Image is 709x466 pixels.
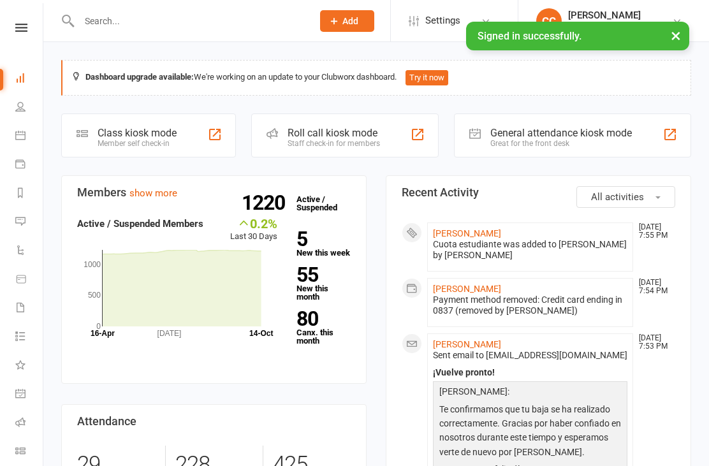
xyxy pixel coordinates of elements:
a: 5New this week [296,229,351,257]
strong: 80 [296,309,346,328]
div: Payment method removed: Credit card ending in 0837 (removed by [PERSON_NAME]) [433,295,627,316]
span: Signed in successfully. [478,30,581,42]
div: General attendance kiosk mode [490,127,632,139]
a: People [15,94,44,122]
a: General attendance kiosk mode [15,381,44,409]
span: Add [342,16,358,26]
a: 55New this month [296,265,351,301]
a: 1220Active / Suspended [290,186,346,221]
strong: Active / Suspended Members [77,218,203,229]
div: Great for the front desk [490,139,632,148]
input: Search... [75,12,303,30]
a: Payments [15,151,44,180]
time: [DATE] 7:54 PM [632,279,675,295]
span: : [508,386,509,397]
a: What's New [15,352,44,381]
span: Sent email to [EMAIL_ADDRESS][DOMAIN_NAME] [433,350,627,360]
h3: Recent Activity [402,186,675,199]
div: Fivo Gimnasio 24 horas [568,21,661,33]
span: Settings [425,6,460,35]
h3: Members [77,186,351,199]
a: Roll call kiosk mode [15,409,44,438]
a: Dashboard [15,65,44,94]
p: [PERSON_NAME] [436,384,624,402]
button: × [664,22,687,49]
a: Reports [15,180,44,208]
h3: Attendance [77,415,351,428]
button: All activities [576,186,675,208]
time: [DATE] 7:53 PM [632,334,675,351]
a: show more [129,187,177,199]
strong: 55 [296,265,346,284]
button: Try it now [406,70,448,85]
div: CC [536,8,562,34]
a: [PERSON_NAME] [433,228,501,238]
a: [PERSON_NAME] [433,284,501,294]
strong: 5 [296,229,346,249]
time: [DATE] 7:55 PM [632,223,675,240]
div: Last 30 Days [230,216,277,244]
button: Add [320,10,374,32]
div: Cuota estudiante was added to [PERSON_NAME] by [PERSON_NAME] [433,239,627,261]
strong: 1220 [242,193,290,212]
a: 80Canx. this month [296,309,351,345]
span: Te confirmamos que tu baja se ha realizado correctamente. Gracias por haber confiado en nosotros ... [439,404,621,457]
div: [PERSON_NAME] [568,10,661,21]
span: All activities [591,191,644,203]
a: Calendar [15,122,44,151]
div: Member self check-in [98,139,177,148]
a: [PERSON_NAME] [433,339,501,349]
a: Product Sales [15,266,44,295]
div: ¡Vuelve pronto! [433,367,627,378]
div: We're working on an update to your Clubworx dashboard. [61,60,691,96]
div: Class kiosk mode [98,127,177,139]
div: Staff check-in for members [288,139,380,148]
div: 0.2% [230,216,277,230]
div: Roll call kiosk mode [288,127,380,139]
strong: Dashboard upgrade available: [85,72,194,82]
